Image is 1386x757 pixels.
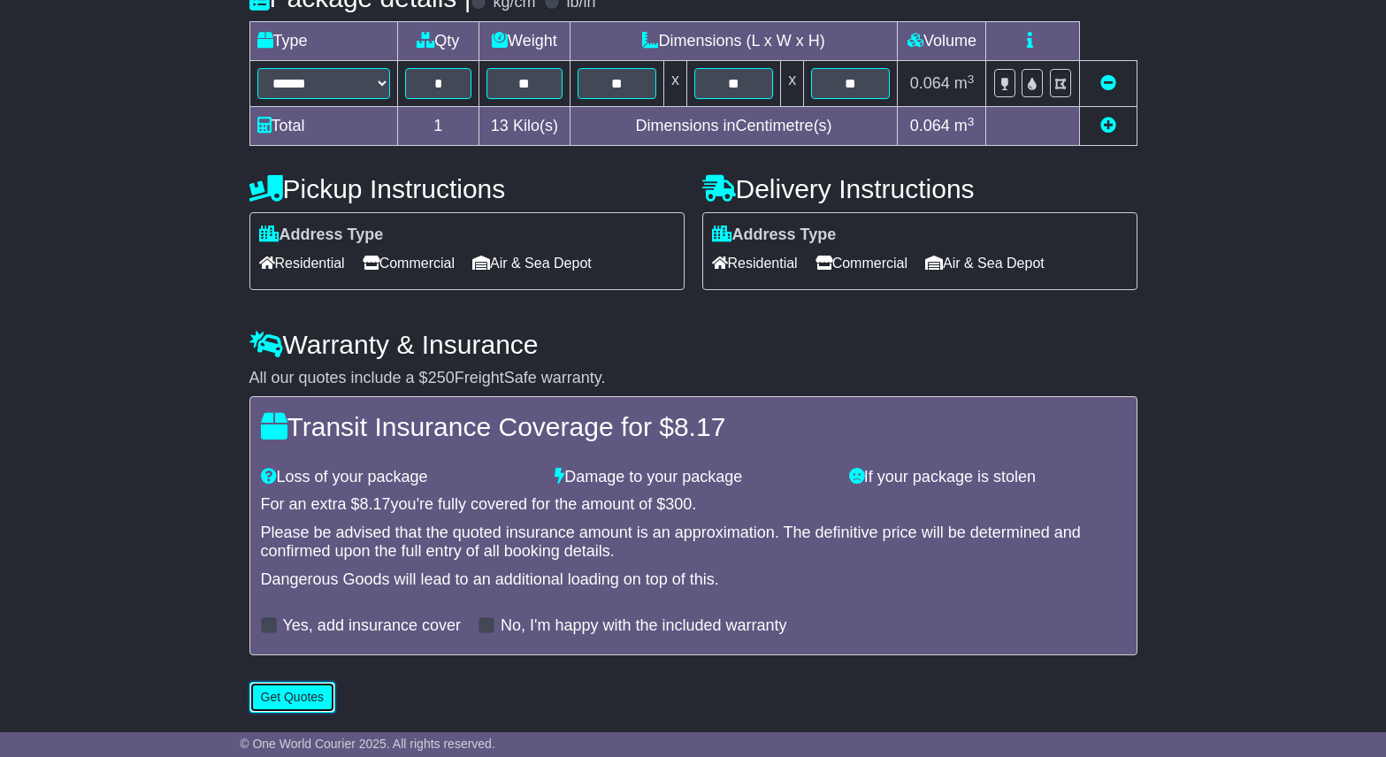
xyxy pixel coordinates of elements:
[781,61,804,107] td: x
[910,117,950,134] span: 0.064
[570,107,898,146] td: Dimensions in Centimetre(s)
[663,61,686,107] td: x
[491,117,509,134] span: 13
[546,468,840,487] div: Damage to your package
[363,249,455,277] span: Commercial
[1100,74,1116,92] a: Remove this item
[674,412,725,441] span: 8.17
[428,369,455,386] span: 250
[261,524,1126,562] div: Please be advised that the quoted insurance amount is an approximation. The definitive price will...
[968,73,975,86] sup: 3
[898,22,986,61] td: Volume
[712,249,798,277] span: Residential
[712,226,837,245] label: Address Type
[954,117,975,134] span: m
[1100,117,1116,134] a: Add new item
[479,22,570,61] td: Weight
[261,570,1126,590] div: Dangerous Goods will lead to an additional loading on top of this.
[261,412,1126,441] h4: Transit Insurance Coverage for $
[472,249,592,277] span: Air & Sea Depot
[954,74,975,92] span: m
[360,495,391,513] span: 8.17
[816,249,907,277] span: Commercial
[249,330,1137,359] h4: Warranty & Insurance
[968,115,975,128] sup: 3
[259,226,384,245] label: Address Type
[665,495,692,513] span: 300
[479,107,570,146] td: Kilo(s)
[259,249,345,277] span: Residential
[240,737,495,751] span: © One World Courier 2025. All rights reserved.
[249,107,397,146] td: Total
[840,468,1135,487] div: If your package is stolen
[910,74,950,92] span: 0.064
[249,174,685,203] h4: Pickup Instructions
[252,468,547,487] div: Loss of your package
[249,22,397,61] td: Type
[249,682,336,713] button: Get Quotes
[261,495,1126,515] div: For an extra $ you're fully covered for the amount of $ .
[397,22,479,61] td: Qty
[283,616,461,636] label: Yes, add insurance cover
[702,174,1137,203] h4: Delivery Instructions
[925,249,1045,277] span: Air & Sea Depot
[397,107,479,146] td: 1
[249,369,1137,388] div: All our quotes include a $ FreightSafe warranty.
[570,22,898,61] td: Dimensions (L x W x H)
[501,616,787,636] label: No, I'm happy with the included warranty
